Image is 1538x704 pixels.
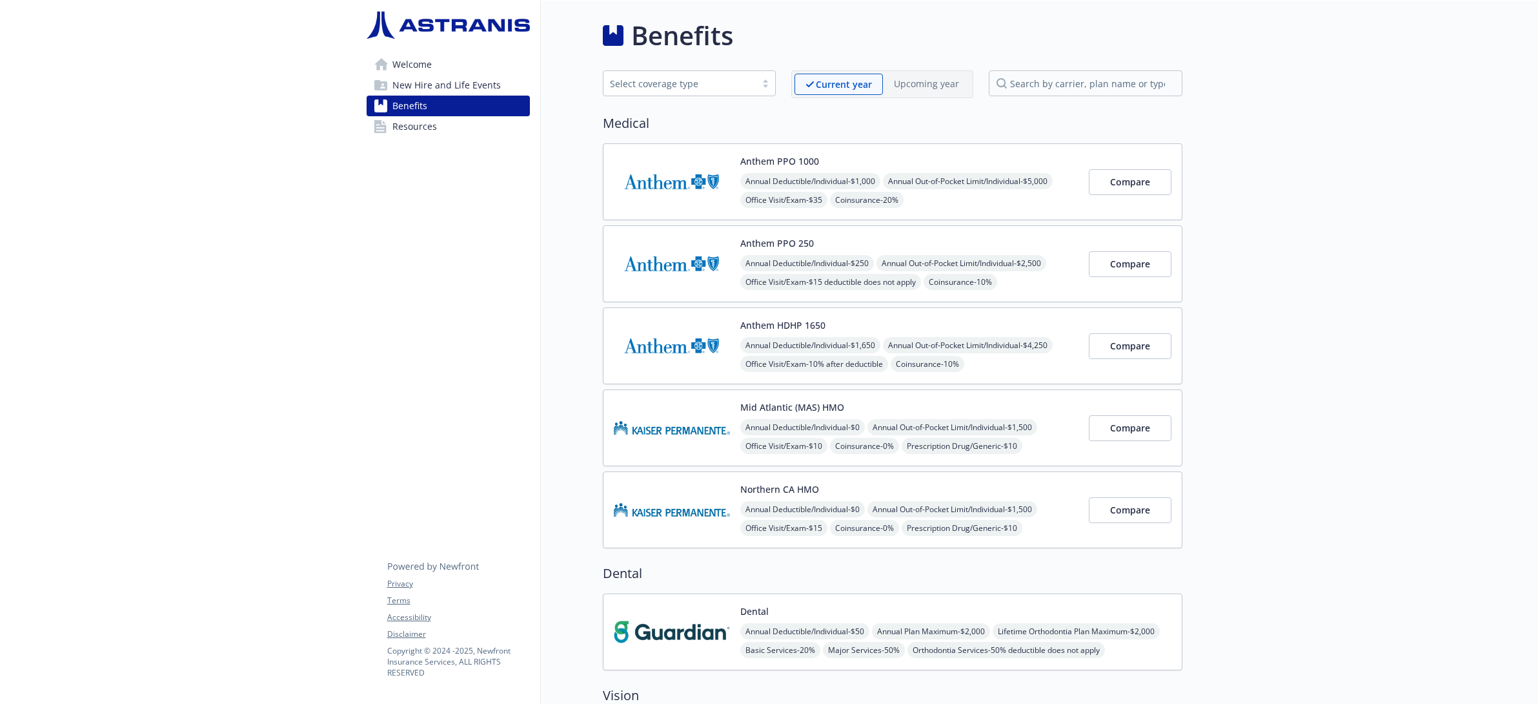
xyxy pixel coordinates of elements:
button: Mid Atlantic (MAS) HMO [740,400,844,414]
h2: Dental [603,564,1182,583]
span: Prescription Drug/Generic - $10 [902,438,1022,454]
img: Guardian carrier logo [614,605,730,659]
span: Prescription Drug/Generic - $10 [902,520,1022,536]
button: Anthem HDHP 1650 [740,318,825,332]
img: Kaiser Permanente Insurance Company carrier logo [614,400,730,455]
span: Annual Deductible/Individual - $0 [740,501,865,517]
span: Coinsurance - 10% [924,274,997,290]
h2: Medical [603,114,1182,133]
span: Office Visit/Exam - $35 [740,192,827,208]
span: Office Visit/Exam - $15 [740,520,827,536]
p: Copyright © 2024 - 2025 , Newfront Insurance Services, ALL RIGHTS RESERVED [387,645,529,678]
button: Compare [1089,333,1171,359]
img: Kaiser Permanente Insurance Company carrier logo [614,482,730,537]
a: Welcome [367,54,530,75]
p: Upcoming year [894,77,959,90]
span: Compare [1110,504,1150,516]
span: Office Visit/Exam - 10% after deductible [740,356,888,372]
img: Anthem Blue Cross carrier logo [614,318,730,373]
span: Upcoming year [883,74,970,95]
button: Compare [1089,415,1171,441]
span: Coinsurance - 0% [830,438,899,454]
span: Lifetime Orthodontia Plan Maximum - $2,000 [993,623,1160,639]
button: Northern CA HMO [740,482,819,496]
span: Office Visit/Exam - $15 deductible does not apply [740,274,921,290]
span: Annual Out-of-Pocket Limit/Individual - $1,500 [867,501,1037,517]
span: Annual Out-of-Pocket Limit/Individual - $2,500 [876,255,1046,271]
a: Terms [387,595,529,606]
button: Compare [1089,169,1171,195]
a: Disclaimer [387,628,529,640]
span: Coinsurance - 10% [891,356,964,372]
a: Accessibility [387,612,529,623]
a: New Hire and Life Events [367,75,530,96]
span: Orthodontia Services - 50% deductible does not apply [907,642,1105,658]
span: Annual Plan Maximum - $2,000 [872,623,990,639]
span: Compare [1110,340,1150,352]
img: Anthem Blue Cross carrier logo [614,154,730,209]
span: Major Services - 50% [823,642,905,658]
button: Dental [740,605,769,618]
span: Basic Services - 20% [740,642,820,658]
span: Annual Out-of-Pocket Limit/Individual - $4,250 [883,337,1053,353]
span: Benefits [392,96,427,116]
span: New Hire and Life Events [392,75,501,96]
button: Anthem PPO 250 [740,236,814,250]
p: Current year [816,78,872,91]
span: Compare [1110,258,1150,270]
img: Anthem Blue Cross carrier logo [614,236,730,291]
a: Resources [367,116,530,137]
div: Select coverage type [610,77,749,90]
span: Coinsurance - 0% [830,520,899,536]
span: Welcome [392,54,432,75]
span: Resources [392,116,437,137]
a: Privacy [387,578,529,590]
span: Coinsurance - 20% [830,192,904,208]
span: Compare [1110,176,1150,188]
span: Compare [1110,422,1150,434]
span: Office Visit/Exam - $10 [740,438,827,454]
button: Anthem PPO 1000 [740,154,819,168]
input: search by carrier, plan name or type [989,70,1182,96]
span: Annual Deductible/Individual - $1,000 [740,173,880,189]
a: Benefits [367,96,530,116]
span: Annual Out-of-Pocket Limit/Individual - $5,000 [883,173,1053,189]
span: Annual Out-of-Pocket Limit/Individual - $1,500 [867,419,1037,435]
button: Compare [1089,251,1171,277]
h1: Benefits [631,16,733,55]
button: Compare [1089,497,1171,523]
span: Annual Deductible/Individual - $250 [740,255,874,271]
span: Annual Deductible/Individual - $0 [740,419,865,435]
span: Annual Deductible/Individual - $50 [740,623,869,639]
span: Annual Deductible/Individual - $1,650 [740,337,880,353]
